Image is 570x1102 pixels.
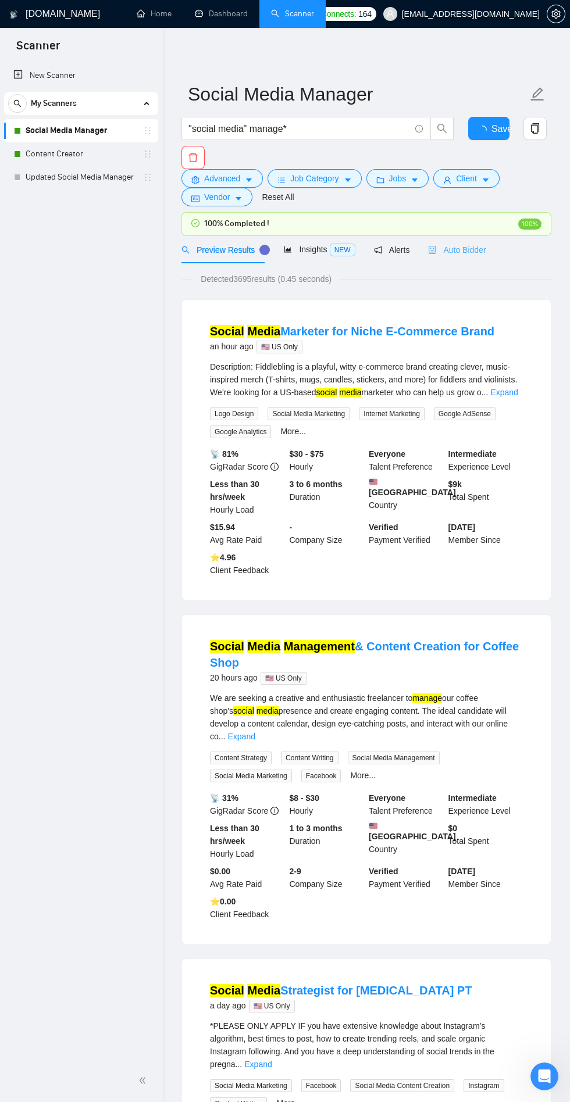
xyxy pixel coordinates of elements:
[210,1079,292,1092] span: Social Media Marketing
[369,822,456,841] b: [GEOGRAPHIC_DATA]
[301,770,341,782] span: Facebook
[204,217,269,230] span: 100% Completed !
[210,984,244,997] mark: Social
[366,521,446,546] div: Payment Verified
[359,407,425,420] span: Internet Marketing
[350,771,376,780] a: More...
[236,1060,243,1069] span: ...
[366,865,446,890] div: Payment Verified
[281,752,338,764] span: Content Writing
[369,449,405,459] b: Everyone
[13,64,149,87] a: New Scanner
[369,478,377,486] img: 🇺🇸
[210,770,292,782] span: Social Media Marketing
[446,478,526,516] div: Total Spent
[210,1019,523,1071] div: *PLEASE ONLY APPLY IF you have extensive knowledge about Instagram’s algorithm, best times to pos...
[210,824,259,846] b: Less than 30 hrs/week
[446,822,526,860] div: Total Spent
[143,126,152,135] span: holder
[268,407,350,420] span: Social Media Marketing
[137,9,172,19] a: homeHome
[374,245,410,255] span: Alerts
[366,792,446,817] div: Talent Preference
[208,448,287,473] div: GigRadar Score
[433,169,500,188] button: userClientcaret-down
[256,706,279,715] mark: media
[208,822,287,860] div: Hourly Load
[270,463,279,471] span: info-circle
[287,478,367,516] div: Duration
[191,176,199,184] span: setting
[443,176,451,184] span: user
[411,176,419,184] span: caret-down
[210,671,523,685] div: 20 hours ago
[448,480,462,489] b: $ 9k
[448,793,497,803] b: Intermediate
[245,176,253,184] span: caret-down
[428,245,486,255] span: Auto Bidder
[210,984,472,997] a: Social MediaStrategist for [MEDICAL_DATA] PT
[268,169,361,188] button: barsJob Categorycaret-down
[31,92,77,115] span: My Scanners
[366,822,446,860] div: Country
[182,152,204,163] span: delete
[249,1000,295,1012] span: 🇺🇸 US Only
[210,480,259,502] b: Less than 30 hrs/week
[181,245,265,255] span: Preview Results
[4,92,158,189] li: My Scanners
[210,407,258,420] span: Logo Design
[210,793,238,803] b: 📡 31%
[261,672,307,685] span: 🇺🇸 US Only
[446,448,526,473] div: Experience Level
[227,732,255,741] a: Expand
[482,388,489,397] span: ...
[389,172,407,185] span: Jobs
[143,149,152,159] span: holder
[524,123,546,134] span: copy
[234,194,243,203] span: caret-down
[4,64,158,87] li: New Scanner
[366,169,429,188] button: folderJobscaret-down
[26,166,136,189] a: Updated Social Media Manager
[290,824,343,833] b: 1 to 3 months
[518,219,541,230] span: 100%
[490,388,518,397] a: Expand
[547,5,565,23] button: setting
[482,176,490,184] span: caret-down
[208,478,287,516] div: Hourly Load
[446,792,526,817] div: Experience Level
[270,807,279,815] span: info-circle
[448,867,475,876] b: [DATE]
[478,126,491,135] span: loading
[143,173,152,182] span: holder
[210,325,244,338] mark: Social
[290,523,293,532] b: -
[446,865,526,890] div: Member Since
[210,449,238,459] b: 📡 81%
[188,80,528,109] input: Scanner name...
[259,245,270,255] div: Tooltip anchor
[339,388,361,397] mark: media
[464,1079,504,1092] span: Instagram
[208,792,287,817] div: GigRadar Score
[256,341,302,353] span: 🇺🇸 US Only
[369,793,405,803] b: Everyone
[210,999,472,1012] div: a day ago
[208,895,287,921] div: Client Feedback
[290,480,343,489] b: 3 to 6 months
[219,732,226,741] span: ...
[456,172,477,185] span: Client
[330,244,355,256] span: NEW
[350,1079,454,1092] span: Social Media Content Creation
[210,897,236,906] b: ⭐️ 0.00
[448,449,497,459] b: Intermediate
[7,37,69,62] span: Scanner
[287,865,367,890] div: Company Size
[290,172,339,185] span: Job Category
[434,407,496,420] span: Google AdSense
[287,448,367,473] div: Hourly
[547,9,565,19] a: setting
[369,478,456,497] b: [GEOGRAPHIC_DATA]
[210,425,271,438] span: Google Analytics
[233,706,254,715] mark: social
